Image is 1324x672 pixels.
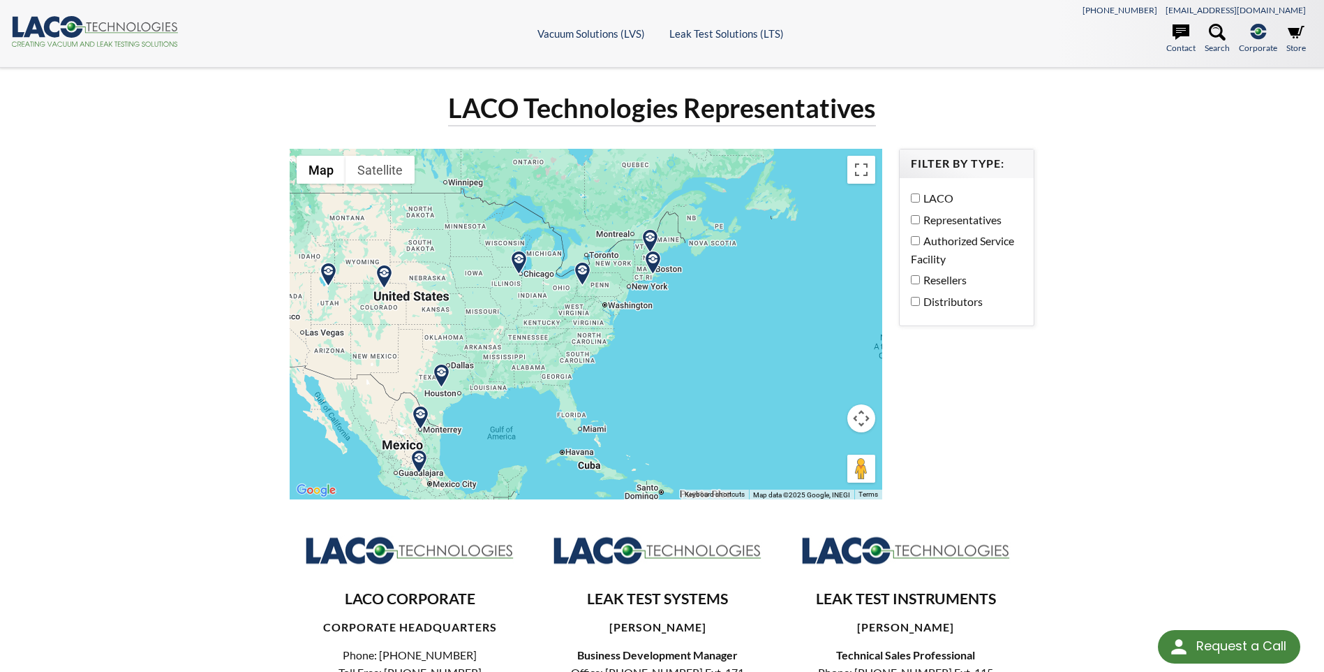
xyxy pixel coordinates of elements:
span: Map data ©2025 Google, INEGI [753,491,850,499]
strong: [PERSON_NAME] [857,620,954,634]
h4: Filter by Type: [911,156,1022,171]
button: Show satellite imagery [345,156,415,184]
a: Open this area in Google Maps (opens a new window) [293,481,339,499]
strong: [PERSON_NAME] [609,620,706,634]
span: Corporate [1239,41,1277,54]
h3: LEAK TEST INSTRUMENTS [797,590,1014,609]
input: LACO [911,193,920,203]
a: [EMAIL_ADDRESS][DOMAIN_NAME] [1166,5,1306,15]
a: Terms (opens in new tab) [858,490,878,498]
h3: LEAK TEST SYSTEMS [549,590,766,609]
a: Store [1286,24,1306,54]
h1: LACO Technologies Representatives [448,91,876,126]
button: Map camera controls [847,404,875,432]
img: Logo_LACO-TECH_hi-res.jpg [801,536,1011,566]
button: Drag Pegman onto the map to open Street View [847,455,875,483]
a: Contact [1166,24,1196,54]
h3: LACO CORPORATE [301,590,518,609]
input: Representatives [911,215,920,224]
a: Leak Test Solutions (LTS) [669,27,784,40]
label: Representatives [911,211,1016,229]
img: Logo_LACO-TECH_hi-res.jpg [305,536,514,566]
strong: Technical Sales Professional [836,648,975,662]
img: Logo_LACO-TECH_hi-res.jpg [553,536,762,566]
label: Distributors [911,293,1016,311]
div: Request a Call [1196,630,1286,662]
strong: CORPORATE HEADQUARTERS [323,620,497,634]
a: [PHONE_NUMBER] [1083,5,1157,15]
strong: Business Development Manager [577,648,738,662]
button: Keyboard shortcuts [685,490,745,499]
div: Request a Call [1158,630,1300,664]
label: Resellers [911,271,1016,289]
input: Authorized Service Facility [911,236,920,245]
input: Resellers [911,275,920,284]
a: Search [1205,24,1230,54]
input: Distributors [911,297,920,306]
label: LACO [911,189,1016,207]
button: Show street map [297,156,345,184]
a: Vacuum Solutions (LVS) [537,27,645,40]
img: round button [1168,636,1190,658]
img: Google [293,481,339,499]
button: Toggle fullscreen view [847,156,875,184]
label: Authorized Service Facility [911,232,1016,268]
